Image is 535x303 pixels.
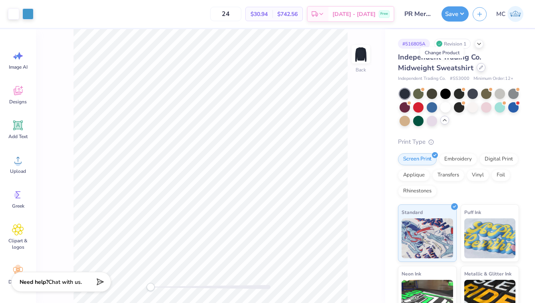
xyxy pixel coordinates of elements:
span: Neon Ink [402,269,421,278]
span: Independent Trading Co. [398,75,446,82]
span: [DATE] - [DATE] [332,10,376,18]
div: Print Type [398,137,519,147]
span: Add Text [8,133,28,140]
img: Standard [402,218,453,258]
span: # SS3000 [450,75,469,82]
div: Screen Print [398,153,437,165]
img: Mary Caroline Kolar [507,6,523,22]
div: Foil [491,169,510,181]
img: Puff Ink [464,218,516,258]
span: Free [380,11,388,17]
span: Decorate [8,279,28,285]
span: Minimum Order: 12 + [473,75,513,82]
img: Back [353,46,369,62]
span: Designs [9,99,27,105]
span: Metallic & Glitter Ink [464,269,511,278]
span: Chat with us. [48,278,82,286]
button: Save [442,6,469,22]
span: Upload [10,168,26,174]
div: Transfers [432,169,464,181]
div: Rhinestones [398,185,437,197]
div: Change Product [420,47,464,58]
div: Back [356,66,366,73]
strong: Need help? [20,278,48,286]
span: Puff Ink [464,208,481,216]
span: Clipart & logos [5,238,31,250]
div: Vinyl [467,169,489,181]
a: MC [493,6,527,22]
span: MC [496,10,505,19]
div: Applique [398,169,430,181]
span: Independent Trading Co. Midweight Sweatshirt [398,52,481,73]
span: $742.56 [277,10,298,18]
div: Revision 1 [434,39,471,49]
input: Untitled Design [398,6,438,22]
input: – – [210,7,241,21]
span: Image AI [9,64,28,70]
span: Standard [402,208,423,216]
div: Accessibility label [147,283,155,291]
div: Embroidery [439,153,477,165]
div: Digital Print [479,153,518,165]
div: # 516805A [398,39,430,49]
span: Greek [12,203,24,209]
span: $30.94 [251,10,268,18]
